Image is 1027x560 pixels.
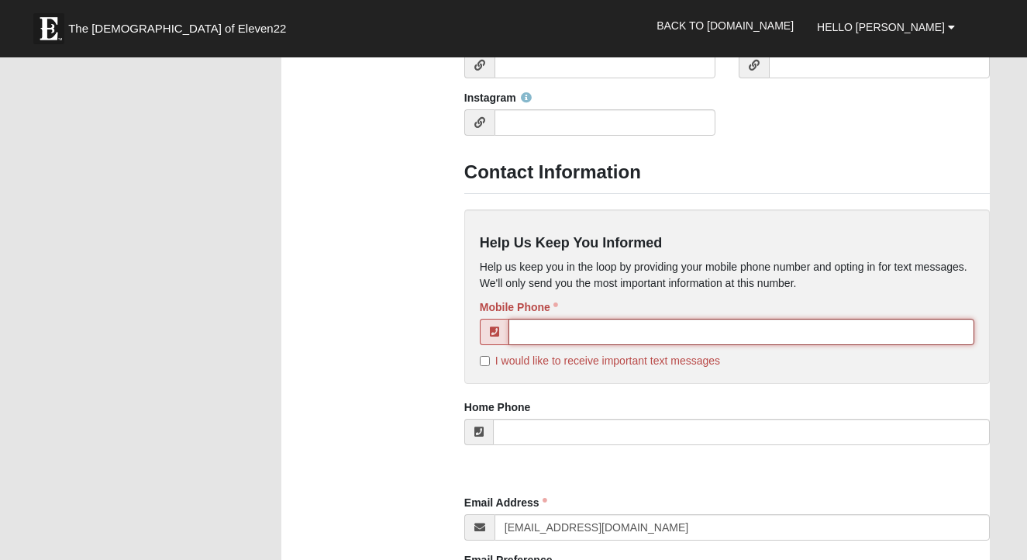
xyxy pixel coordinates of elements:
[480,235,974,252] h4: Help Us Keep You Informed
[68,21,286,36] span: The [DEMOGRAPHIC_DATA] of Eleven22
[495,354,720,367] span: I would like to receive important text messages
[480,259,974,292] p: Help us keep you in the loop by providing your mobile phone number and opting in for text message...
[33,13,64,44] img: Eleven22 logo
[805,8,967,47] a: Hello [PERSON_NAME]
[26,5,336,44] a: The [DEMOGRAPHIC_DATA] of Eleven22
[817,21,945,33] span: Hello [PERSON_NAME]
[464,495,547,510] label: Email Address
[464,90,532,105] label: Instagram
[480,356,490,366] input: I would like to receive important text messages
[464,399,531,415] label: Home Phone
[464,161,990,184] h3: Contact Information
[645,6,805,45] a: Back to [DOMAIN_NAME]
[480,299,558,315] label: Mobile Phone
